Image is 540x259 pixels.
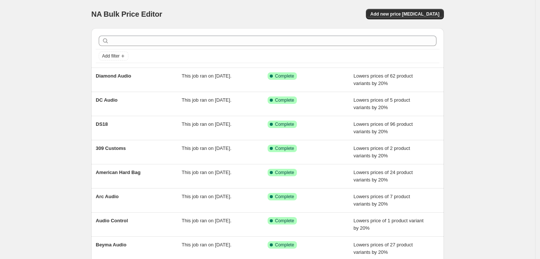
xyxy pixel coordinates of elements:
span: Lowers prices of 96 product variants by 20% [354,121,413,134]
span: Complete [275,170,294,176]
button: Add filter [99,52,128,60]
span: This job ran on [DATE]. [182,170,232,175]
span: Complete [275,97,294,103]
span: Complete [275,194,294,200]
span: Add filter [102,53,120,59]
span: Lowers price of 1 product variant by 20% [354,218,424,231]
span: Diamond Audio [96,73,131,79]
span: This job ran on [DATE]. [182,242,232,247]
span: Arc Audio [96,194,119,199]
span: DS18 [96,121,108,127]
span: Complete [275,121,294,127]
span: Audio Control [96,218,128,223]
span: American Hard Bag [96,170,141,175]
span: Lowers prices of 5 product variants by 20% [354,97,410,110]
span: DC Audio [96,97,118,103]
span: This job ran on [DATE]. [182,194,232,199]
span: Complete [275,145,294,151]
span: This job ran on [DATE]. [182,97,232,103]
span: This job ran on [DATE]. [182,218,232,223]
span: This job ran on [DATE]. [182,121,232,127]
span: Complete [275,73,294,79]
span: 309 Customs [96,145,126,151]
span: Lowers prices of 7 product variants by 20% [354,194,410,207]
span: This job ran on [DATE]. [182,145,232,151]
button: Add new price [MEDICAL_DATA] [366,9,444,19]
span: Complete [275,218,294,224]
span: Lowers prices of 62 product variants by 20% [354,73,413,86]
span: Lowers prices of 24 product variants by 20% [354,170,413,183]
span: Lowers prices of 2 product variants by 20% [354,145,410,158]
span: Add new price [MEDICAL_DATA] [370,11,439,17]
span: NA Bulk Price Editor [91,10,162,18]
span: Lowers prices of 27 product variants by 20% [354,242,413,255]
span: This job ran on [DATE]. [182,73,232,79]
span: Beyma Audio [96,242,127,247]
span: Complete [275,242,294,248]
